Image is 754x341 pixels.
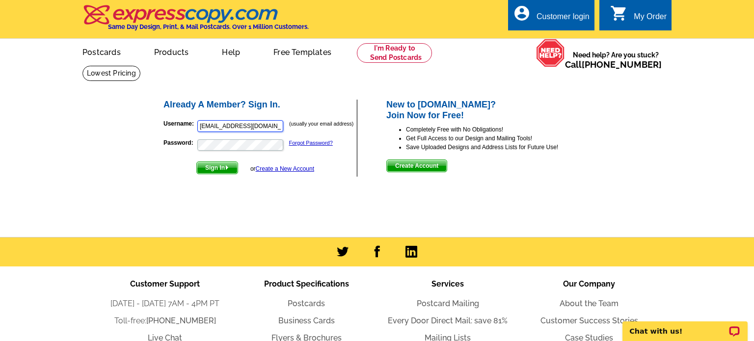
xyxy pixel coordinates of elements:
a: Products [138,40,205,63]
span: Need help? Are you stuck? [565,50,667,70]
span: Sign In [197,162,238,174]
li: Completely Free with No Obligations! [406,125,592,134]
button: Sign In [196,161,238,174]
span: Services [431,279,464,289]
a: [PHONE_NUMBER] [582,59,662,70]
a: Postcards [67,40,136,63]
a: account_circle Customer login [513,11,590,23]
li: Get Full Access to our Design and Mailing Tools! [406,134,592,143]
a: shopping_cart My Order [610,11,667,23]
button: Create Account [386,159,447,172]
span: Call [565,59,662,70]
a: Free Templates [258,40,347,63]
h2: Already A Member? Sign In. [163,100,356,110]
span: Product Specifications [264,279,349,289]
li: Toll-free: [94,315,236,327]
div: My Order [634,12,667,26]
img: help [536,39,565,67]
a: Business Cards [278,316,335,325]
img: button-next-arrow-white.png [225,165,229,170]
small: (usually your email address) [289,121,353,127]
span: Our Company [563,279,615,289]
a: About the Team [560,299,619,308]
a: Help [206,40,256,63]
a: Same Day Design, Print, & Mail Postcards. Over 1 Million Customers. [82,12,309,30]
label: Username: [163,119,196,128]
a: Customer Success Stories [540,316,638,325]
a: Create a New Account [256,165,314,172]
div: Customer login [537,12,590,26]
a: Forgot Password? [289,140,333,146]
a: Postcard Mailing [417,299,479,308]
a: Every Door Direct Mail: save 81% [388,316,508,325]
span: Customer Support [130,279,200,289]
h2: New to [DOMAIN_NAME]? Join Now for Free! [386,100,592,121]
div: or [250,164,314,173]
span: Create Account [387,160,447,172]
iframe: LiveChat chat widget [616,310,754,341]
a: [PHONE_NUMBER] [146,316,216,325]
label: Password: [163,138,196,147]
li: [DATE] - [DATE] 7AM - 4PM PT [94,298,236,310]
li: Save Uploaded Designs and Address Lists for Future Use! [406,143,592,152]
a: Postcards [288,299,325,308]
i: account_circle [513,4,531,22]
h4: Same Day Design, Print, & Mail Postcards. Over 1 Million Customers. [108,23,309,30]
i: shopping_cart [610,4,628,22]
